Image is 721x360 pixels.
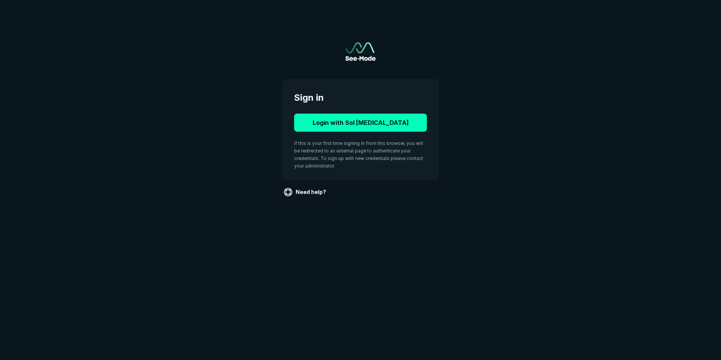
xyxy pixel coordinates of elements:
[294,140,423,169] span: If this is your first time signing in from this browser, you will be redirected to an external pa...
[294,91,427,105] span: Sign in
[294,114,427,132] button: Login with Sol [MEDICAL_DATA]
[282,186,329,198] a: Need help?
[345,42,376,61] img: See-Mode Logo
[345,42,376,61] a: Go to sign in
